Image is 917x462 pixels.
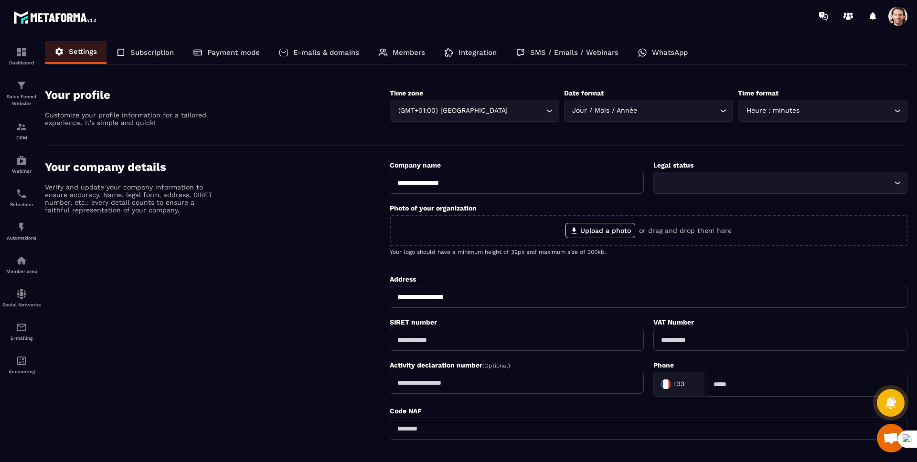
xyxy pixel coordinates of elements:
[656,375,675,394] img: Country Flag
[653,161,693,169] label: Legal status
[45,183,212,214] p: Verify and update your company information to ensure accuracy. Name, legal form, address, SIRET n...
[2,147,41,181] a: automationsautomationsWebinar
[458,48,497,57] p: Integration
[2,348,41,381] a: accountantaccountantAccounting
[482,362,510,369] span: (Optional)
[738,100,907,122] div: Search for option
[653,172,907,194] div: Search for option
[293,48,359,57] p: E-mails & domains
[2,181,41,214] a: schedulerschedulerScheduler
[877,424,906,452] div: Mở cuộc trò chuyện
[653,361,674,369] label: Phone
[45,88,390,102] h4: Your profile
[673,379,684,389] span: +33
[2,202,41,207] p: Scheduler
[16,155,27,166] img: automations
[2,94,41,107] p: Sales Funnel Website
[652,48,688,57] p: WhatsApp
[510,105,544,116] input: Search for option
[2,60,41,65] p: Dashboard
[16,80,27,91] img: formation
[2,302,41,307] p: Social Networks
[2,214,41,248] a: automationsautomationsAutomations
[801,105,892,116] input: Search for option
[390,318,437,326] label: SIRET number
[13,9,99,26] img: logo
[16,188,27,199] img: scheduler
[2,248,41,281] a: automationsautomationsMember area
[130,48,174,57] p: Subscription
[2,39,41,73] a: formationformationDashboard
[16,255,27,266] img: automations
[16,322,27,333] img: email
[2,168,41,174] p: Webinar
[564,89,604,97] label: Date format
[2,269,41,274] p: Member area
[2,135,41,140] p: CRM
[639,227,732,234] p: or drag and drop them here
[16,355,27,367] img: accountant
[2,235,41,241] p: Automations
[69,47,97,56] p: Settings
[738,89,778,97] label: Time format
[653,372,706,397] div: Search for option
[390,100,559,122] div: Search for option
[530,48,618,57] p: SMS / Emails / Webinars
[2,281,41,315] a: social-networksocial-networkSocial Networks
[390,249,907,255] p: Your logo should have a minimum height of 32px and maximum size of 300kb.
[2,315,41,348] a: emailemailE-mailing
[390,275,416,283] label: Address
[2,73,41,114] a: formationformationSales Funnel Website
[2,336,41,341] p: E-mailing
[45,160,390,174] h4: Your company details
[390,161,441,169] label: Company name
[16,46,27,58] img: formation
[2,114,41,147] a: formationformationCRM
[45,111,212,126] p: Customize your profile information for a tailored experience. It's simple and quick!
[2,369,41,374] p: Accounting
[744,105,801,116] span: Heure : minutes
[396,105,510,116] span: (GMT+01:00) [GEOGRAPHIC_DATA]
[564,100,734,122] div: Search for option
[16,121,27,133] img: formation
[390,204,477,212] label: Photo of your organization
[565,223,635,238] label: Upload a photo
[570,105,640,116] span: Jour / Mois / Année
[686,377,696,391] input: Search for option
[393,48,425,57] p: Members
[653,318,694,326] label: VAT Number
[390,407,422,415] label: Code NAF
[660,178,892,188] input: Search for option
[390,89,423,97] label: Time zone
[16,221,27,233] img: automations
[16,288,27,300] img: social-network
[390,361,510,369] label: Activity declaration number
[640,105,718,116] input: Search for option
[207,48,260,57] p: Payment mode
